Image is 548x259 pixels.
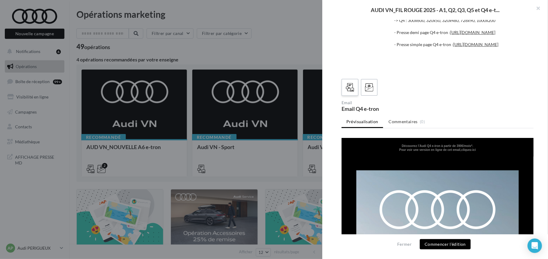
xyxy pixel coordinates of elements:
div: Email [342,101,435,105]
span: (0) [420,119,425,124]
font: Pour voir une version en ligne de cet email, [58,10,135,14]
a: cliquez-ici [120,10,134,14]
a: [URL][DOMAIN_NAME] [454,42,499,47]
span: Commentaires [389,119,418,125]
div: Email Q4 e-tron [342,106,435,111]
button: Fermer [395,241,414,248]
b: Découvrez l’Audi Q4 e-tron à partir de 390€/mois*. [60,6,132,10]
div: Open Intercom Messenger [528,239,542,253]
a: [URL][DOMAIN_NAME] [450,30,496,35]
span: AUDI VN_FIL ROUGE 2025 - A1, Q2, Q3, Q5 et Q4 e-t... [371,7,500,13]
button: Commencer l'édition [420,239,471,249]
